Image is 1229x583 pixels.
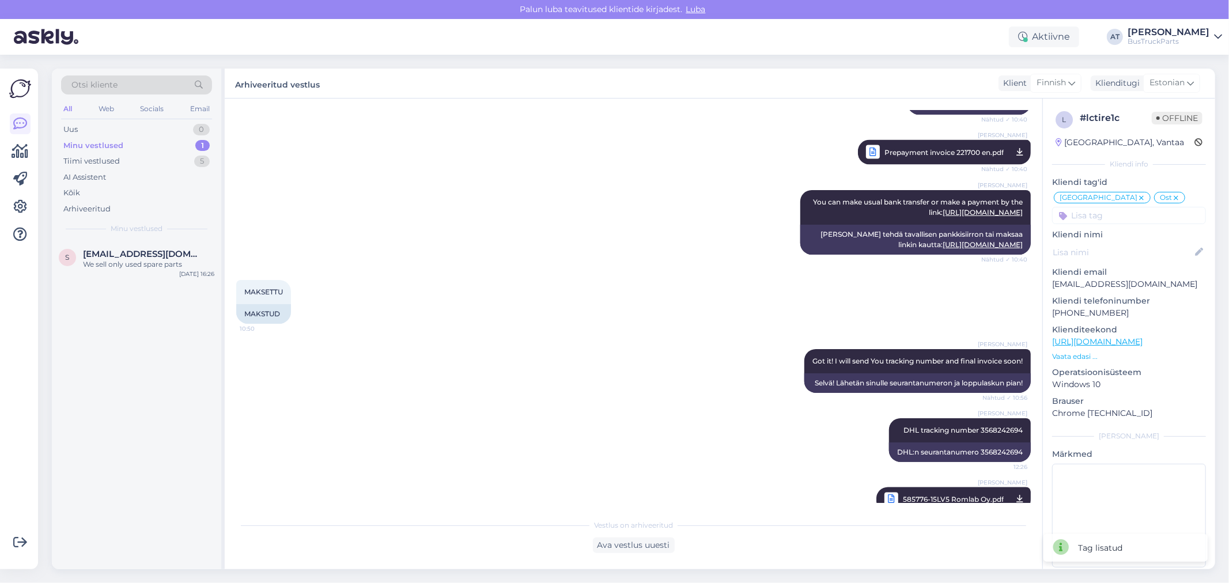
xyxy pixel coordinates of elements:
[1009,26,1079,47] div: Aktiivne
[1052,266,1206,278] p: Kliendi email
[244,287,283,296] span: MAKSETTU
[978,478,1027,487] span: [PERSON_NAME]
[981,115,1027,124] span: Nähtud ✓ 10:40
[194,156,210,167] div: 5
[83,249,203,259] span: shabeerhamza555@gmail.com
[63,172,106,183] div: AI Assistent
[1091,77,1140,89] div: Klienditugi
[193,124,210,135] div: 0
[982,393,1027,402] span: Nähtud ✓ 10:56
[1080,111,1152,125] div: # lctire1c
[71,79,118,91] span: Otsi kliente
[594,520,673,531] span: Vestlus on arhiveeritud
[978,131,1027,139] span: [PERSON_NAME]
[1078,542,1122,554] div: Tag lisatud
[61,101,74,116] div: All
[236,304,291,324] div: MAKSTUD
[63,187,80,199] div: Kõik
[903,493,1004,507] span: 585776-15LV5 Romlab Oy.pdf
[978,340,1027,349] span: [PERSON_NAME]
[981,255,1027,264] span: Nähtud ✓ 10:40
[1052,176,1206,188] p: Kliendi tag'id
[1128,28,1222,46] a: [PERSON_NAME]BusTruckParts
[1152,112,1202,124] span: Offline
[1052,378,1206,391] p: Windows 10
[1149,77,1185,89] span: Estonian
[943,240,1023,249] a: [URL][DOMAIN_NAME]
[978,409,1027,418] span: [PERSON_NAME]
[981,162,1027,176] span: Nähtud ✓ 10:40
[884,145,1004,160] span: Prepayment invoice 221700 en.pdf
[1052,229,1206,241] p: Kliendi nimi
[1060,194,1137,201] span: [GEOGRAPHIC_DATA]
[1052,307,1206,319] p: [PHONE_NUMBER]
[1052,351,1206,362] p: Vaata edasi ...
[1052,159,1206,169] div: Kliendi info
[63,124,78,135] div: Uus
[1052,324,1206,336] p: Klienditeekond
[1052,395,1206,407] p: Brauser
[683,4,709,14] span: Luba
[812,357,1023,365] span: Got it! I will send You tracking number and final invoice soon!
[1128,37,1209,46] div: BusTruckParts
[943,208,1023,217] a: [URL][DOMAIN_NAME]
[978,181,1027,190] span: [PERSON_NAME]
[9,78,31,100] img: Askly Logo
[63,156,120,167] div: Tiimi vestlused
[96,101,116,116] div: Web
[1052,336,1143,347] a: [URL][DOMAIN_NAME]
[195,140,210,152] div: 1
[984,463,1027,471] span: 12:26
[800,225,1031,255] div: [PERSON_NAME] tehdä tavallisen pankkisiirron tai maksaa linkin kautta:
[1062,115,1067,124] span: l
[235,75,320,91] label: Arhiveeritud vestlus
[111,224,162,234] span: Minu vestlused
[179,270,214,278] div: [DATE] 16:26
[1107,29,1123,45] div: AT
[138,101,166,116] div: Socials
[188,101,212,116] div: Email
[1053,246,1193,259] input: Lisa nimi
[903,426,1023,434] span: DHL tracking number 3568242694
[240,324,283,333] span: 10:50
[63,203,111,215] div: Arhiveeritud
[593,537,675,553] div: Ava vestlus uuesti
[63,140,123,152] div: Minu vestlused
[804,373,1031,393] div: Selvä! Lähetän sinulle seurantanumeron ja loppulaskun pian!
[813,198,1024,217] span: You can make usual bank transfer or make a payment by the link:
[1052,207,1206,224] input: Lisa tag
[999,77,1027,89] div: Klient
[1052,295,1206,307] p: Kliendi telefoninumber
[876,487,1031,512] a: [PERSON_NAME]585776-15LV5 Romlab Oy.pdf12:26
[1037,77,1066,89] span: Finnish
[889,442,1031,462] div: DHL:n seurantanumero 3568242694
[83,259,214,270] div: We sell only used spare parts
[1052,448,1206,460] p: Märkmed
[1052,278,1206,290] p: [EMAIL_ADDRESS][DOMAIN_NAME]
[1052,407,1206,419] p: Chrome [TECHNICAL_ID]
[1160,194,1172,201] span: Ost
[858,140,1031,165] a: [PERSON_NAME]Prepayment invoice 221700 en.pdfNähtud ✓ 10:40
[1056,137,1184,149] div: [GEOGRAPHIC_DATA], Vantaa
[1052,366,1206,378] p: Operatsioonisüsteem
[66,253,70,262] span: s
[1128,28,1209,37] div: [PERSON_NAME]
[1052,431,1206,441] div: [PERSON_NAME]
